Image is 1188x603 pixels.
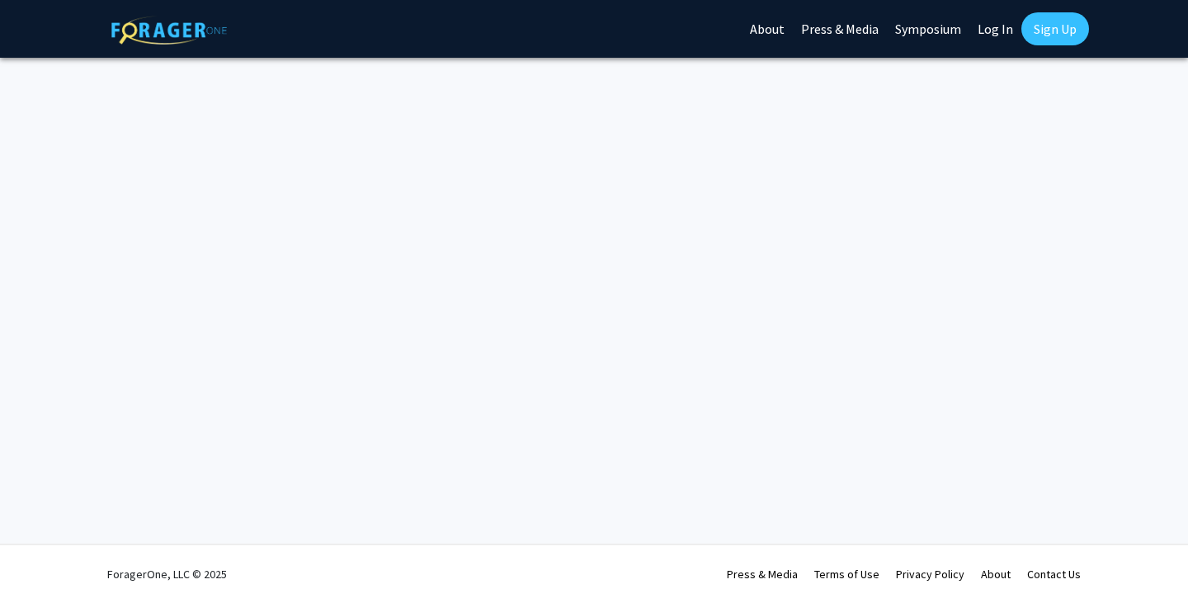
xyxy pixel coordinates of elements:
[727,567,798,582] a: Press & Media
[981,567,1011,582] a: About
[111,16,227,45] img: ForagerOne Logo
[814,567,879,582] a: Terms of Use
[896,567,964,582] a: Privacy Policy
[107,545,227,603] div: ForagerOne, LLC © 2025
[1027,567,1081,582] a: Contact Us
[1021,12,1089,45] a: Sign Up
